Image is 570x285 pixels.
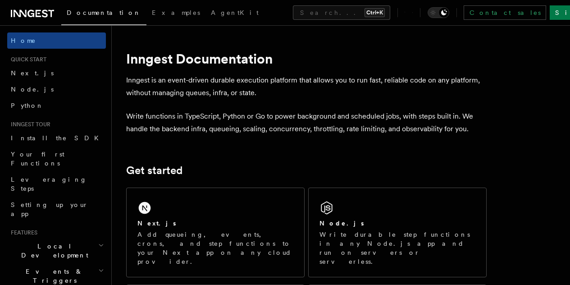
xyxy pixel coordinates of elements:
a: Examples [146,3,205,24]
h2: Node.js [319,219,364,228]
span: Quick start [7,56,46,63]
span: Examples [152,9,200,16]
span: AgentKit [211,9,259,16]
p: Write durable step functions in any Node.js app and run on servers or serverless. [319,230,475,266]
span: Documentation [67,9,141,16]
h1: Inngest Documentation [126,51,487,67]
button: Local Development [7,238,106,263]
span: Events & Triggers [7,267,98,285]
a: Your first Functions [7,146,106,171]
a: Node.js [7,81,106,97]
p: Write functions in TypeScript, Python or Go to power background and scheduled jobs, with steps bu... [126,110,487,135]
a: Documentation [61,3,146,25]
a: Leveraging Steps [7,171,106,197]
a: Next.jsAdd queueing, events, crons, and step functions to your Next app on any cloud provider. [126,188,305,277]
span: Leveraging Steps [11,176,87,192]
span: Setting up your app [11,201,88,217]
a: Home [7,32,106,49]
span: Inngest tour [7,121,50,128]
span: Local Development [7,242,98,260]
a: Node.jsWrite durable step functions in any Node.js app and run on servers or serverless. [308,188,487,277]
a: Install the SDK [7,130,106,146]
a: Python [7,97,106,114]
a: Get started [126,164,182,177]
kbd: Ctrl+K [365,8,385,17]
button: Toggle dark mode [428,7,449,18]
p: Inngest is an event-driven durable execution platform that allows you to run fast, reliable code ... [126,74,487,99]
a: Contact sales [464,5,546,20]
a: Next.js [7,65,106,81]
span: Python [11,102,44,109]
a: AgentKit [205,3,264,24]
span: Next.js [11,69,54,77]
span: Node.js [11,86,54,93]
h2: Next.js [137,219,176,228]
span: Features [7,229,37,236]
a: Setting up your app [7,197,106,222]
button: Search...Ctrl+K [293,5,390,20]
p: Add queueing, events, crons, and step functions to your Next app on any cloud provider. [137,230,293,266]
span: Home [11,36,36,45]
span: Install the SDK [11,134,104,142]
span: Your first Functions [11,151,64,167]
